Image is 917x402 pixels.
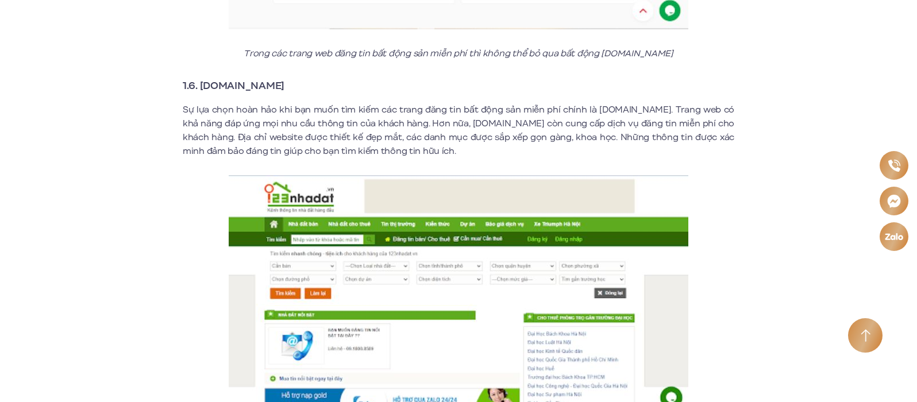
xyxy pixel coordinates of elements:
[183,78,284,93] strong: 1.6. [DOMAIN_NAME]
[244,47,673,60] em: Trong các trang web đăng tin bất động sản miễn phí thì không thể bỏ qua bất động [DOMAIN_NAME]
[886,194,901,209] img: Messenger icon
[887,159,901,172] img: Phone icon
[183,103,734,158] p: Sự lựa chọn hoàn hảo khi bạn muốn tìm kiếm các trang đăng tin bất động sản miễn phí chính là [DOM...
[884,232,904,241] img: Zalo icon
[861,329,870,342] img: Arrow icon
